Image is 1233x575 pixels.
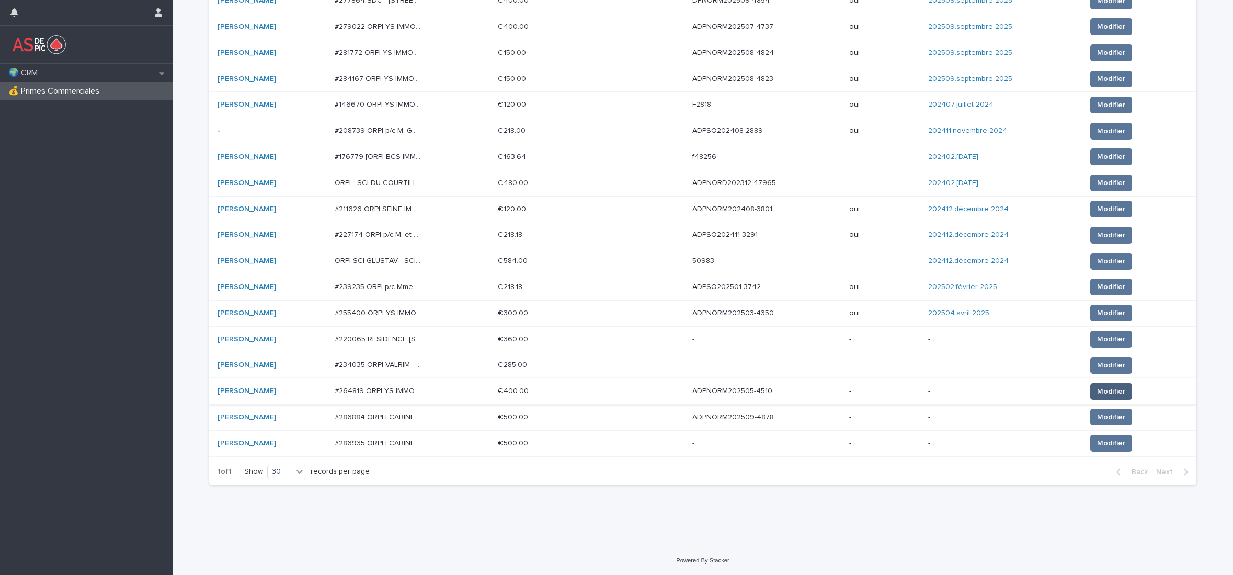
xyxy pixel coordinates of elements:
tr: [PERSON_NAME] #264819 ORPI YS IMMOBILIER (9809) - Intervention ponctuelle Blattes /2 - 202505.[DA... [209,378,1196,405]
p: #234035 ORPI VALRIM - RESIDENCE 128 RUE D'ILLIERS (14894) - Installation site - Dès que possible ... [335,359,424,370]
a: 202509.septembre 2025 [928,75,1012,84]
a: 202412.décembre 2024 [928,205,1009,214]
p: #220065 RESIDENCE 6-18 PLACE LOUIS XI - ORPI VALRIM (14320) - Installation site - Dès que possibl... [335,333,424,344]
a: [PERSON_NAME] [218,283,276,292]
a: 202502.février 2025 [928,283,997,292]
img: 8QzHk79pQR6Ku3rSoQTR [8,34,70,55]
p: oui [849,231,920,239]
span: Modifier [1097,334,1125,344]
p: - [928,361,1015,370]
tr: [PERSON_NAME] #227174 ORPI p/c M. et Mme ABBAL - Intervention ponctuelle Souris - 202411.[DATE] -... [209,222,1196,248]
a: [PERSON_NAME] [218,335,276,344]
p: oui [849,283,920,292]
p: ADPNORM202508-4823 [692,73,775,84]
button: Modifier [1090,409,1132,425]
button: Modifier [1090,18,1132,35]
a: [PERSON_NAME] [218,231,276,239]
p: ORPI SCI GLUSTAV - SCI ERIC [335,255,424,266]
p: - [928,387,1015,396]
button: Modifier [1090,383,1132,400]
tr: [PERSON_NAME] #284167 ORPI YS IMMOBILIER (9809) - Intervention ponctuelle Guêpes / Frelons 1 - 20... [209,66,1196,92]
button: Modifier [1090,253,1132,270]
p: oui [849,75,920,84]
p: € 218.00 [498,124,528,135]
span: Modifier [1097,438,1125,448]
a: [PERSON_NAME] [218,75,276,84]
a: [PERSON_NAME] [218,361,276,370]
p: #176779 [ORPI BCS IMMOBILIER] FONTEYNE VERONIQUE - Intervention ponctuelle Souris - 202402.févrie... [335,151,424,162]
p: € 360.00 [498,333,530,344]
p: - [849,413,920,422]
tr: [PERSON_NAME] #220065 RESIDENCE [STREET_ADDRESS][PERSON_NAME] (14320) - Installation site - Dès q... [209,326,1196,352]
a: [PERSON_NAME] [218,387,276,396]
p: 1 of 1 [209,459,240,485]
p: 🌍 CRM [4,68,46,78]
p: - [928,439,1015,448]
p: - [928,335,1015,344]
a: 202509.septembre 2025 [928,22,1012,31]
span: Modifier [1097,21,1125,32]
tr: [PERSON_NAME] ORPI - SCI DU COURTILLIER / SOURISORPI - SCI DU COURTILLIER / SOURIS € 480.00€ 480.... [209,170,1196,196]
p: #146670 ORPI YS IMMOBILIER (9809) - Intervention ponctuelle Guêpes / Frelons 1 - 202308.août 2023... [335,98,424,109]
span: Modifier [1097,204,1125,214]
p: € 150.00 [498,47,528,57]
p: #284167 ORPI YS IMMOBILIER (9809) - Intervention ponctuelle Guêpes / Frelons 1 - 202508.août 2025... [335,73,424,84]
p: - [849,361,920,370]
button: Modifier [1090,148,1132,165]
p: - [692,333,697,344]
tr: [PERSON_NAME] #279022 ORPI YS IMMOBILIER (9809) - Intervention ponctuelle Blattes /2 - 202507.[DA... [209,14,1196,40]
span: Modifier [1097,152,1125,162]
button: Modifier [1090,201,1132,217]
a: [PERSON_NAME] [218,439,276,448]
a: 202504.avril 2025 [928,309,989,318]
a: 202509.septembre 2025 [928,49,1012,57]
p: - [218,126,305,135]
p: - [849,335,920,344]
a: [PERSON_NAME] [218,179,276,188]
a: 202412.décembre 2024 [928,231,1009,239]
button: Modifier [1090,175,1132,191]
p: #281772 ORPI YS IMMOBILIER (9809) - Intervention ponctuelle Rats 1 - 202508.août 2025 - - planifiée [335,47,424,57]
p: ADPNORM202408-3801 [692,203,774,214]
p: oui [849,100,920,109]
p: - [692,359,697,370]
tr: [PERSON_NAME] #146670 ORPI YS IMMOBILIER (9809) - Intervention ponctuelle Guêpes / Frelons 1 - 20... [209,92,1196,118]
button: Next [1152,467,1196,477]
p: - [928,413,1015,422]
p: € 500.00 [498,411,530,422]
a: 202412.décembre 2024 [928,257,1009,266]
a: 202402.[DATE] [928,179,978,188]
p: records per page [311,467,370,476]
tr: [PERSON_NAME] #211626 ORPI SEINE IMMOBILIER - Intervention ponctuelle Guêpes / Frelons 1 - 202408... [209,196,1196,222]
p: #255400 ORPI YS IMMOBILIER (9809) - Intervention ponctuelle Rats /2 - 202503.mars 2025 - - à plan... [335,307,424,318]
a: [PERSON_NAME] [218,153,276,162]
p: € 163.64 [498,151,528,162]
p: € 300.00 [498,307,530,318]
span: Modifier [1097,360,1125,371]
p: € 400.00 [498,385,531,396]
p: #211626 ORPI SEINE IMMOBILIER - Intervention ponctuelle Guêpes / Frelons 1 - 202408.août 2024 - -... [335,203,424,214]
tr: [PERSON_NAME] #286884 ORPI | CABINET GUILLOTTE - Intervention ponctuelle Rats /2 - 202509.[DATE] ... [209,404,1196,430]
a: 202407.juillet 2024 [928,100,994,109]
p: € 400.00 [498,20,531,31]
p: #227174 ORPI p/c M. et Mme ABBAL - Intervention ponctuelle Souris - 202411.novembre 2024 - - plan... [335,228,424,239]
p: #286935 ORPI | CABINET GUILLOTTE - Intervention ponctuelle Rats /2 - 202509.septembre 2025 - - à ... [335,437,424,448]
p: f48256 [692,151,718,162]
p: oui [849,205,920,214]
p: Show [244,467,263,476]
span: Modifier [1097,308,1125,318]
button: Modifier [1090,123,1132,140]
p: ORPI - SCI DU COURTILLIER / SOURIS [335,177,424,188]
p: ADPNORD202312-47965 [692,177,778,188]
p: € 500.00 [498,437,530,448]
p: ADPNORM202509-4878 [692,411,776,422]
span: Modifier [1097,48,1125,58]
p: ADPNORM202505-4510 [692,385,774,396]
p: ADPNORM202508-4824 [692,47,776,57]
span: Modifier [1097,230,1125,240]
p: ADPNORM202503-4350 [692,307,776,318]
span: Modifier [1097,282,1125,292]
span: Modifier [1097,126,1125,136]
p: € 285.00 [498,359,529,370]
button: Modifier [1090,305,1132,321]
